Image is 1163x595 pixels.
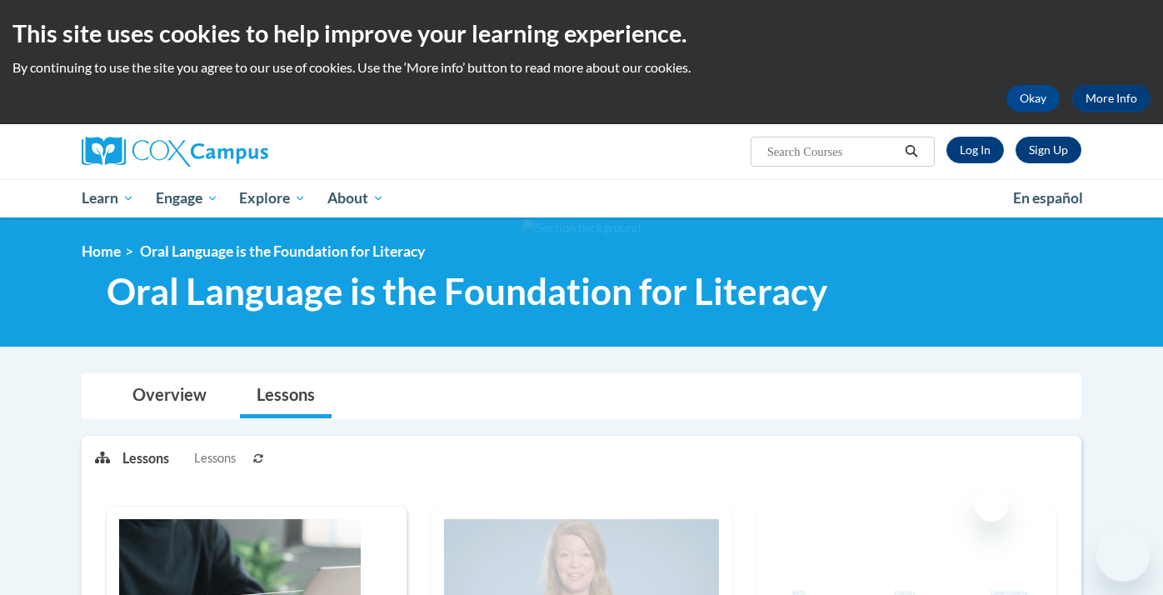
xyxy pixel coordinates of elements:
[107,269,827,313] span: Oral Language is the Foundation for Literacy
[194,449,236,467] span: Lessons
[327,188,384,208] span: About
[1002,181,1094,216] a: En español
[228,179,317,217] a: Explore
[1072,85,1151,112] a: More Info
[71,179,145,217] a: Learn
[1016,137,1081,163] a: Register
[317,179,395,217] a: About
[12,58,1151,77] p: By continuing to use the site you agree to our use of cookies. Use the ‘More info’ button to read...
[12,17,1151,50] h2: This site uses cookies to help improve your learning experience.
[140,242,425,260] span: Oral Language is the Foundation for Literacy
[1013,189,1083,207] span: En español
[239,188,306,208] span: Explore
[145,179,229,217] a: Engage
[899,142,924,162] button: Search
[82,137,398,167] a: Cox Campus
[1006,85,1060,112] button: Okay
[766,142,899,162] input: Search Courses
[522,219,641,237] img: Section background
[122,449,169,467] p: Lessons
[57,179,1106,217] div: Main menu
[240,374,332,418] a: Lessons
[156,188,218,208] span: Engage
[116,374,223,418] a: Overview
[946,137,1004,163] a: Log In
[82,188,134,208] span: Learn
[82,137,268,167] img: Cox Campus
[82,242,121,260] a: Home
[1096,528,1150,582] iframe: Button to launch messaging window
[975,488,1008,522] iframe: Close message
